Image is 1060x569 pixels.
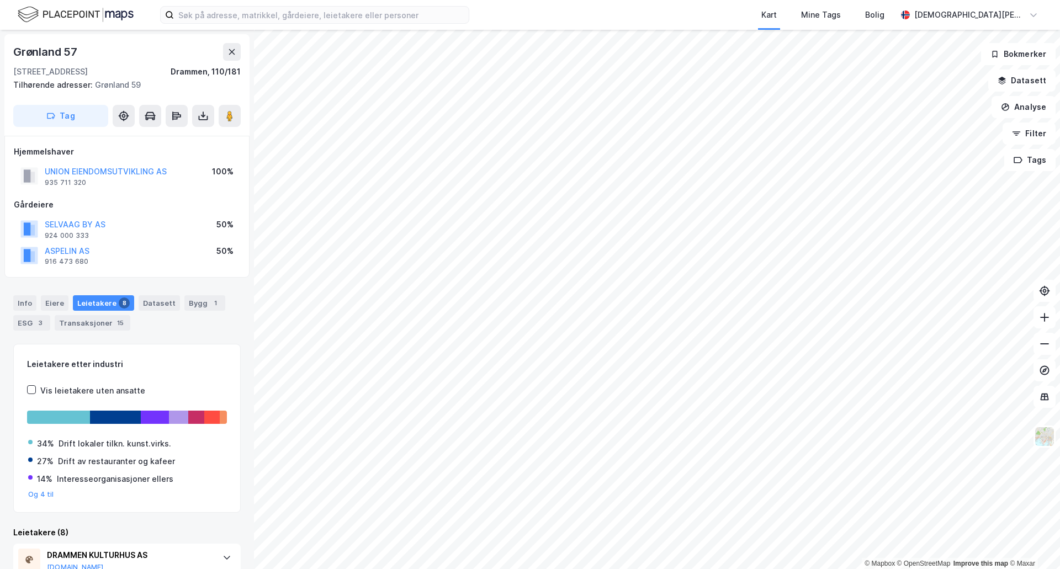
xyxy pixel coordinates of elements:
div: Drift lokaler tilkn. kunst.virks. [59,437,171,450]
div: Interesseorganisasjoner ellers [57,472,173,486]
div: 8 [119,297,130,309]
div: Hjemmelshaver [14,145,240,158]
span: Tilhørende adresser: [13,80,95,89]
button: Bokmerker [981,43,1056,65]
div: DRAMMEN KULTURHUS AS [47,549,211,562]
div: 15 [115,317,126,328]
button: Og 4 til [28,490,54,499]
button: Filter [1003,123,1056,145]
div: Leietakere (8) [13,526,241,539]
div: 1 [210,297,221,309]
button: Datasett [988,70,1056,92]
div: Leietakere etter industri [27,358,227,371]
a: OpenStreetMap [897,560,951,567]
div: Grønland 59 [13,78,232,92]
iframe: Chat Widget [1005,516,1060,569]
input: Søk på adresse, matrikkel, gårdeiere, leietakere eller personer [174,7,469,23]
div: Drammen, 110/181 [171,65,241,78]
div: Datasett [139,295,180,311]
button: Analyse [992,96,1056,118]
div: 50% [216,218,234,231]
div: 100% [212,165,234,178]
div: 27% [37,455,54,468]
div: Kart [761,8,777,22]
div: 916 473 680 [45,257,88,266]
a: Improve this map [953,560,1008,567]
div: 34% [37,437,54,450]
button: Tags [1004,149,1056,171]
button: Tag [13,105,108,127]
div: Info [13,295,36,311]
div: 50% [216,244,234,258]
div: Gårdeiere [14,198,240,211]
div: Transaksjoner [55,315,130,331]
div: Vis leietakere uten ansatte [40,384,145,397]
div: Bygg [184,295,225,311]
div: 924 000 333 [45,231,89,240]
div: ESG [13,315,50,331]
div: 14% [37,472,52,486]
img: logo.f888ab2527a4732fd821a326f86c7f29.svg [18,5,134,24]
div: Eiere [41,295,68,311]
div: Leietakere [73,295,134,311]
div: 3 [35,317,46,328]
div: Drift av restauranter og kafeer [58,455,175,468]
img: Z [1034,426,1055,447]
div: [DEMOGRAPHIC_DATA][PERSON_NAME] [914,8,1025,22]
div: Mine Tags [801,8,841,22]
div: Grønland 57 [13,43,79,61]
a: Mapbox [865,560,895,567]
div: Kontrollprogram for chat [1005,516,1060,569]
div: 935 711 320 [45,178,86,187]
div: [STREET_ADDRESS] [13,65,88,78]
div: Bolig [865,8,884,22]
